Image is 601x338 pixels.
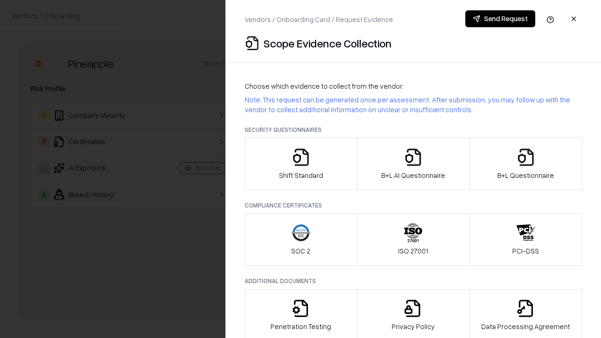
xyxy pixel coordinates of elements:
p: Shift Standard [279,170,323,180]
p: Note: This request can be generated once per assessment. After submission, you may follow up with... [245,95,582,115]
button: PCI-DSS [469,213,582,266]
p: Additional Documents [245,277,582,285]
button: SOC 2 [245,213,357,266]
button: B+L AI Questionnaire [357,138,470,190]
p: Choose which evidence to collect from the vendor: [245,81,582,91]
p: PCI-DSS [512,246,539,256]
p: ISO 27001 [398,246,428,256]
p: Compliance Certificates [245,201,582,209]
p: Scope Evidence Collection [263,36,392,51]
button: B+L Questionnaire [469,138,582,190]
p: Privacy Policy [392,322,435,331]
p: Vendors / Onboarding Card / Request Evidence [245,15,393,24]
p: Penetration Testing [270,322,331,331]
button: Shift Standard [245,138,357,190]
p: B+L AI Questionnaire [381,170,445,180]
p: B+L Questionnaire [497,170,554,180]
p: Data Processing Agreement [481,322,570,331]
button: Send Request [465,10,535,27]
p: SOC 2 [291,246,310,256]
button: ISO 27001 [357,213,470,266]
p: Security Questionnaires [245,126,582,134]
